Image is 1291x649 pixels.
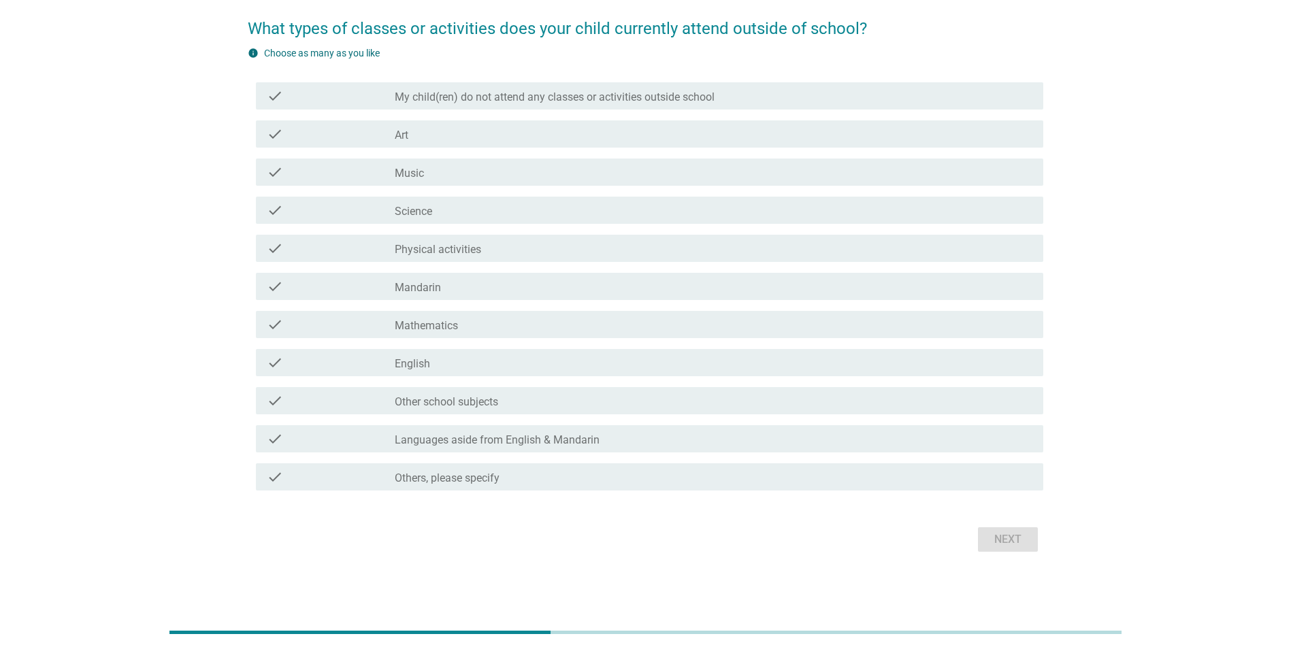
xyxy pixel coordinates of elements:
i: check [267,469,283,485]
label: My child(ren) do not attend any classes or activities outside school [395,90,715,104]
i: info [248,48,259,59]
i: check [267,393,283,409]
label: Physical activities [395,243,481,256]
label: Languages aside from English & Mandarin [395,433,600,447]
label: Mathematics [395,319,458,333]
i: check [267,431,283,447]
i: check [267,316,283,333]
label: Other school subjects [395,395,498,409]
label: English [395,357,430,371]
i: check [267,240,283,256]
label: Others, please specify [395,471,500,485]
i: check [267,88,283,104]
i: check [267,278,283,295]
label: Science [395,205,432,218]
label: Music [395,167,424,180]
i: check [267,126,283,142]
label: Mandarin [395,281,441,295]
i: check [267,354,283,371]
label: Choose as many as you like [264,48,380,59]
i: check [267,164,283,180]
h2: What types of classes or activities does your child currently attend outside of school? [248,3,1043,41]
i: check [267,202,283,218]
label: Art [395,129,408,142]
